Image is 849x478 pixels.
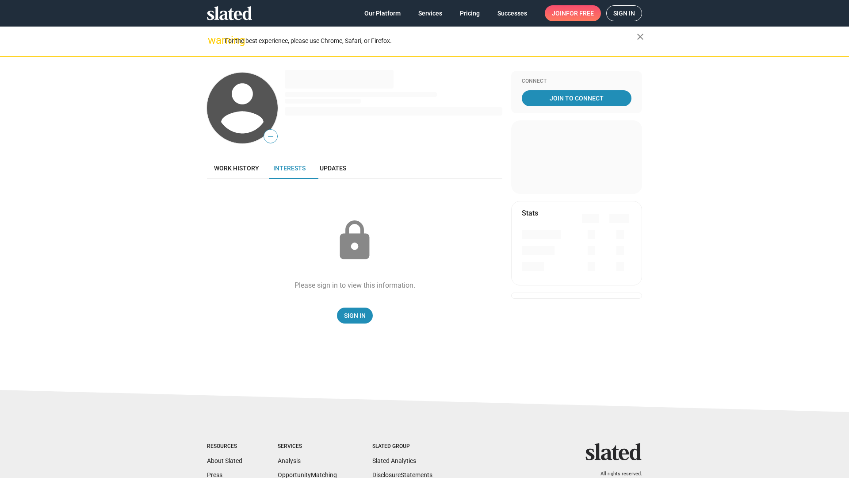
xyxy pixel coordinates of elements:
[278,443,337,450] div: Services
[613,6,635,21] span: Sign in
[372,457,416,464] a: Slated Analytics
[566,5,594,21] span: for free
[266,158,313,179] a: Interests
[225,35,637,47] div: For the best experience, please use Chrome, Safari, or Firefox.
[214,165,259,172] span: Work history
[497,5,527,21] span: Successes
[552,5,594,21] span: Join
[273,165,306,172] span: Interests
[207,158,266,179] a: Work history
[635,31,646,42] mat-icon: close
[418,5,442,21] span: Services
[294,281,415,290] div: Please sign in to view this information.
[313,158,353,179] a: Updates
[333,219,377,263] mat-icon: lock
[364,5,401,21] span: Our Platform
[264,131,277,143] span: —
[207,443,242,450] div: Resources
[524,90,630,106] span: Join To Connect
[606,5,642,21] a: Sign in
[278,457,301,464] a: Analysis
[490,5,534,21] a: Successes
[522,90,631,106] a: Join To Connect
[411,5,449,21] a: Services
[344,308,366,324] span: Sign In
[453,5,487,21] a: Pricing
[460,5,480,21] span: Pricing
[207,457,242,464] a: About Slated
[545,5,601,21] a: Joinfor free
[337,308,373,324] a: Sign In
[372,443,432,450] div: Slated Group
[320,165,346,172] span: Updates
[522,78,631,85] div: Connect
[208,35,218,46] mat-icon: warning
[522,208,538,218] mat-card-title: Stats
[357,5,408,21] a: Our Platform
